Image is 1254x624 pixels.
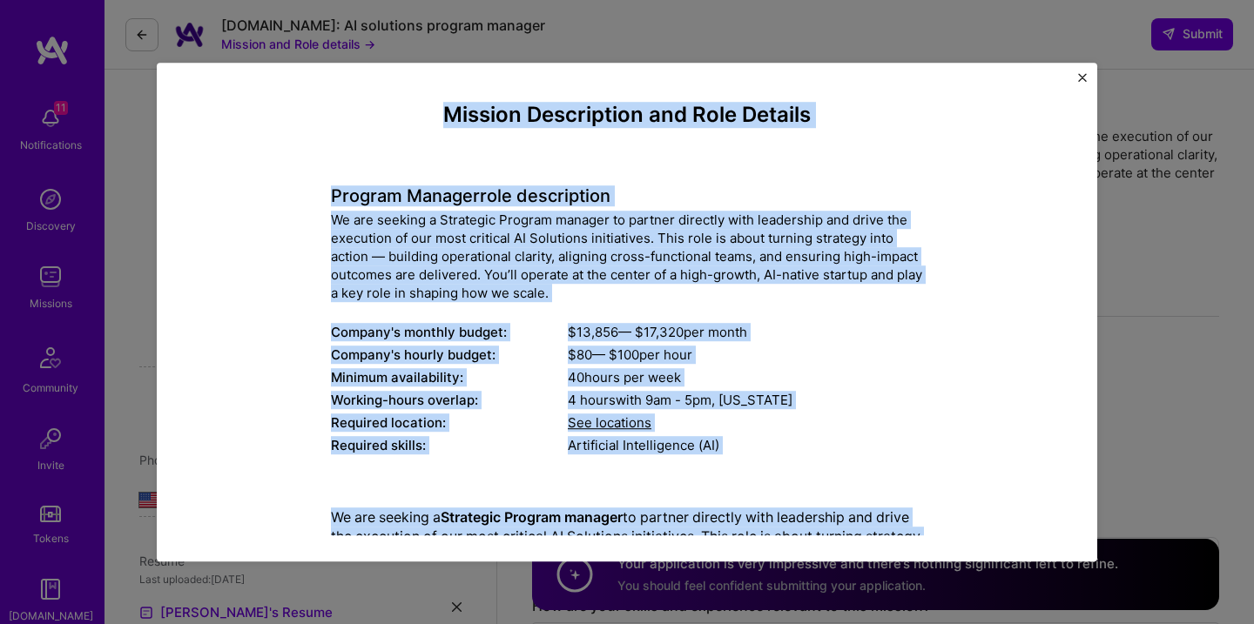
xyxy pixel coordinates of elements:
[568,391,923,409] div: 4 hours with [US_STATE]
[568,368,923,386] div: 40 hours per week
[331,185,923,206] h4: Program Manager role description
[331,103,923,128] h4: Mission Description and Role Details
[331,368,568,386] div: Minimum availability:
[568,436,923,454] div: Artificial Intelligence (AI)
[331,507,923,605] p: We are seeking a to partner directly with leadership and drive the execution of our most critical...
[1078,73,1087,91] button: Close
[568,346,923,364] div: $ 80 — $ 100 per hour
[568,323,923,341] div: $ 13,856 — $ 17,320 per month
[331,436,568,454] div: Required skills:
[441,508,623,526] strong: Strategic Program manager
[642,392,718,408] span: 9am - 5pm ,
[331,323,568,341] div: Company's monthly budget:
[331,211,923,302] div: We are seeking a Strategic Program manager to partner directly with leadership and drive the exec...
[331,413,568,432] div: Required location:
[331,391,568,409] div: Working-hours overlap:
[331,346,568,364] div: Company's hourly budget:
[568,414,651,431] span: See locations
